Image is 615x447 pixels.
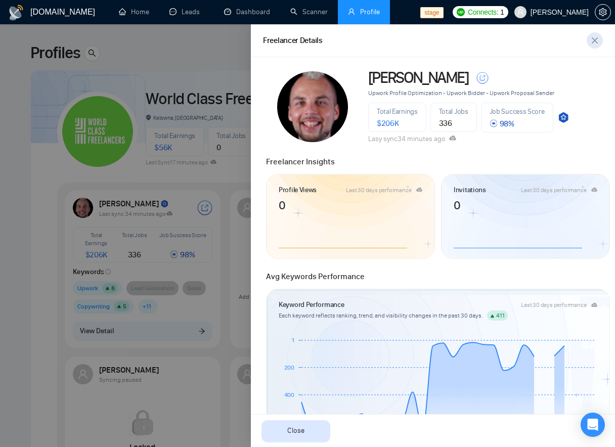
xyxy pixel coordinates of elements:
[277,71,348,142] img: c10GBoLTXSPpA_GbOW6Asz6ezzq94sh5Qpa9HzqRBbZM5X61F0yulIkAfLUkUaRz18
[595,4,611,20] button: setting
[224,8,270,16] a: dashboardDashboard
[263,34,323,47] div: Freelancer Details
[284,391,295,398] tspan: 400
[119,8,149,16] a: homeHome
[490,107,545,116] span: Job Success Score
[500,7,504,18] span: 1
[595,8,610,16] span: setting
[557,112,569,123] img: top_rated
[521,187,586,193] div: Last 30 days performance
[454,185,486,196] article: Invitations
[490,119,514,128] span: 98 %
[581,413,605,437] div: Open Intercom Messenger
[420,7,443,18] span: stage
[368,135,456,143] span: Lasy sync 34 minutes ago
[279,299,344,310] article: Keyword Performance
[279,310,597,321] article: Each keyword reflects ranking, trend, and visibility changes in the past 30 days.
[468,7,498,18] span: Connects:
[169,8,204,16] a: messageLeads
[439,107,468,116] span: Total Jobs
[439,118,452,128] span: 336
[292,337,294,344] tspan: 1
[8,5,24,21] img: logo
[457,8,465,16] img: upwork-logo.png
[368,69,569,86] a: [PERSON_NAME]
[368,69,468,86] span: [PERSON_NAME]
[368,90,554,97] span: Upwork Profile Optimization - Upwork Bidder - Upwork Proposal Sender
[454,196,597,210] article: 0
[587,32,603,49] button: close
[517,9,524,16] span: user
[360,8,380,16] span: Profile
[348,8,355,15] span: user
[377,107,418,116] span: Total Earnings
[290,8,328,16] a: searchScanner
[261,420,330,442] button: Close
[266,157,335,166] span: Freelancer Insights
[279,185,317,196] article: Profile Views
[521,302,586,308] div: Last 30 days performance
[595,8,611,16] a: setting
[266,272,365,281] span: Avg Keywords Performance
[587,36,602,44] span: close
[346,187,411,193] div: Last 30 days performance
[284,364,295,371] tspan: 200
[377,118,399,128] span: $ 206K
[496,312,505,319] span: 411
[279,196,422,210] article: 0
[287,425,304,436] span: Close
